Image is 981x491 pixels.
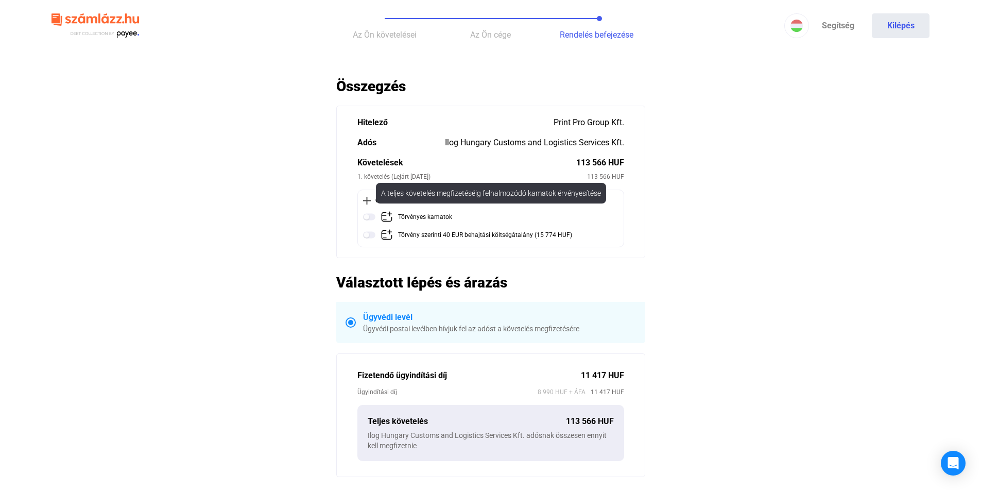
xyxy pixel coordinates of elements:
[566,415,614,428] div: 113 566 HUF
[357,116,554,129] div: Hitelező
[790,20,803,32] img: HU
[538,387,586,397] span: 8 990 HUF + ÁFA
[336,274,645,292] h2: Választott lépés és árazás
[357,369,581,382] div: Fizetendő ügyindítási díj
[554,116,624,129] div: Print Pro Group Kft.
[357,137,445,149] div: Adós
[363,324,636,334] div: Ügyvédi postai levélben hívjuk fel az adóst a követelés megfizetésére
[357,387,538,397] div: Ügyindítási díj
[398,211,452,224] div: Törvényes kamatok
[51,9,139,43] img: szamlazzhu-logo
[363,229,375,241] img: toggle-off
[784,13,809,38] button: HU
[470,30,511,40] span: Az Ön cége
[445,137,624,149] div: Ilog Hungary Customs and Logistics Services Kft.
[560,30,633,40] span: Rendelés befejezése
[381,211,393,223] img: add-claim
[941,451,966,476] div: Open Intercom Messenger
[381,229,393,241] img: add-claim
[357,157,576,169] div: Követelések
[368,430,614,451] div: Ilog Hungary Customs and Logistics Services Kft. adósnak összesen ennyit kell megfizetnie
[336,77,645,95] h2: Összegzés
[586,387,624,397] span: 11 417 HUF
[581,369,624,382] div: 11 417 HUF
[587,172,624,182] div: 113 566 HUF
[357,172,587,182] div: 1. követelés (Lejárt [DATE])
[363,197,371,205] img: plus-black
[368,415,566,428] div: Teljes követelés
[363,195,618,206] div: Opcionális követelések
[363,311,636,324] div: Ügyvédi levél
[809,13,867,38] a: Segítség
[872,13,930,38] button: Kilépés
[376,183,606,204] div: A teljes követelés megfizetéséig felhalmozódó kamatok érvényesítése
[363,211,375,223] img: toggle-off
[398,229,572,242] div: Törvény szerinti 40 EUR behajtási költségátalány (15 774 HUF)
[353,30,417,40] span: Az Ön követelései
[576,157,624,169] div: 113 566 HUF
